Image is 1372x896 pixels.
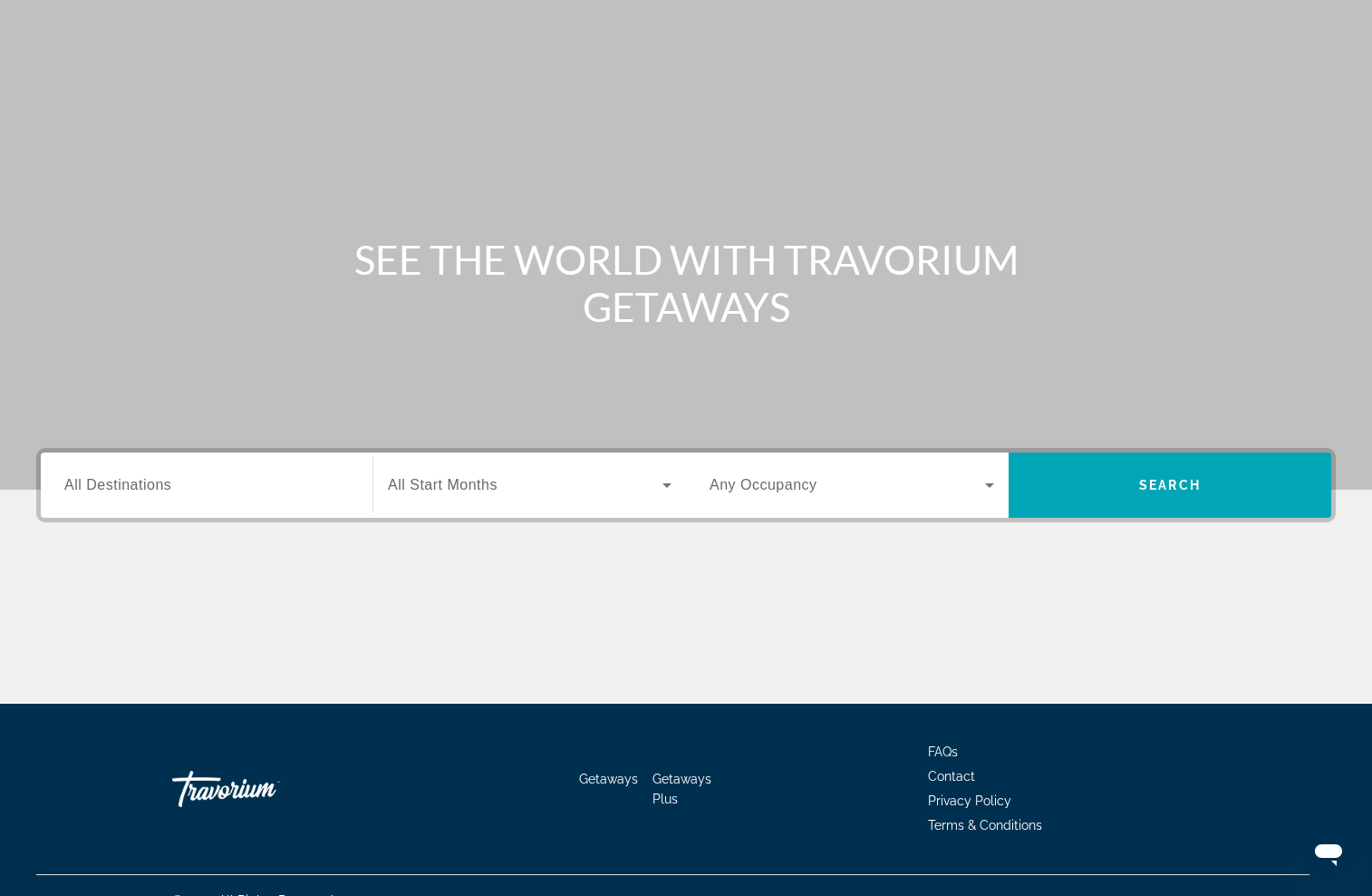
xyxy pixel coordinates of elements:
a: Getaways [579,772,638,786]
h1: SEE THE WORLD WITH TRAVORIUM GETAWAYS [346,236,1026,330]
span: Any Occupancy [710,477,817,492]
a: FAQs [928,745,958,759]
span: Search [1139,478,1201,492]
div: Search widget [41,453,1331,518]
a: Privacy Policy [928,794,1011,808]
span: All Start Months [388,477,498,492]
iframe: Bouton de lancement de la fenêtre de messagerie [1300,823,1358,881]
button: Search [1009,453,1331,518]
span: All Destinations [64,477,171,492]
a: Getaways Plus [652,772,711,806]
a: Terms & Conditions [928,818,1042,833]
a: Travorium [172,762,353,816]
a: Contact [928,769,975,784]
